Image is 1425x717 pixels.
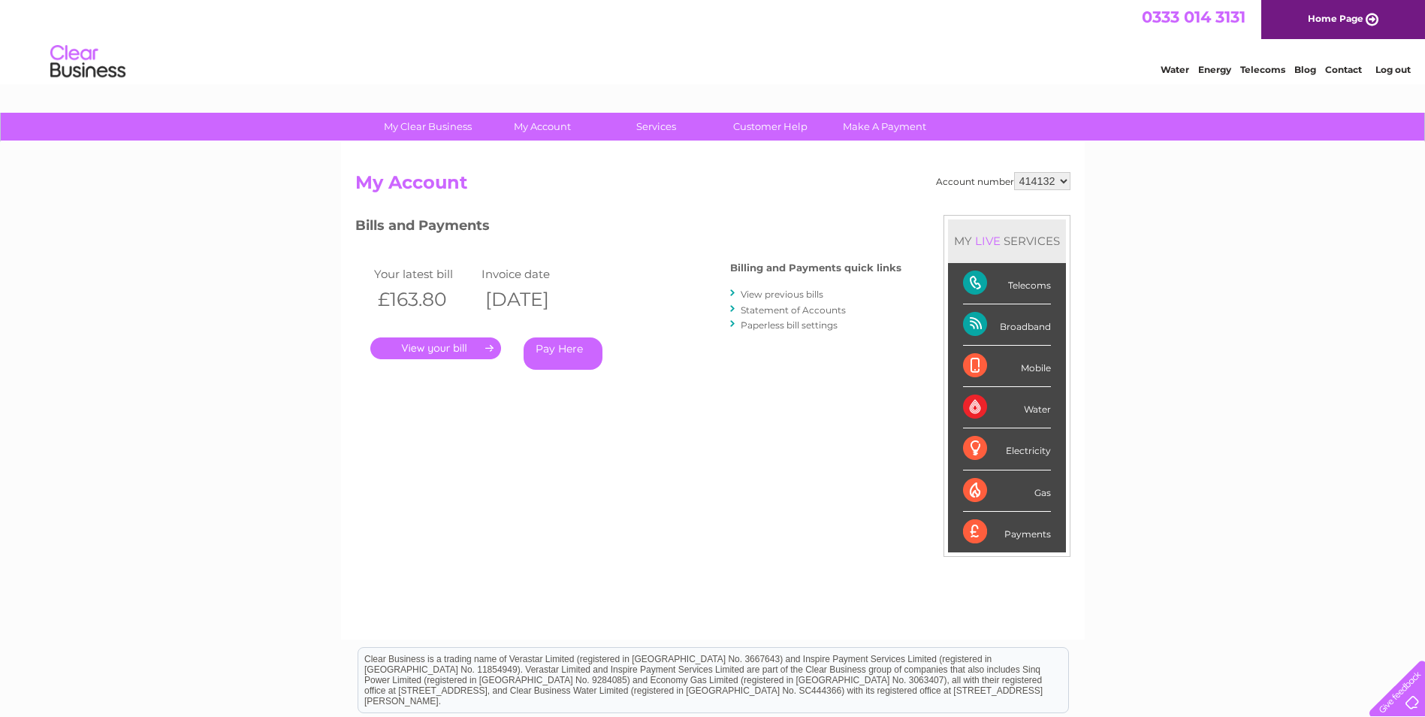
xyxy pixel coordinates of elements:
[480,113,604,141] a: My Account
[948,219,1066,262] div: MY SERVICES
[972,234,1004,248] div: LIVE
[963,263,1051,304] div: Telecoms
[1325,64,1362,75] a: Contact
[50,39,126,85] img: logo.png
[963,470,1051,512] div: Gas
[963,512,1051,552] div: Payments
[594,113,718,141] a: Services
[366,113,490,141] a: My Clear Business
[355,172,1070,201] h2: My Account
[370,284,479,315] th: £163.80
[963,428,1051,470] div: Electricity
[1294,64,1316,75] a: Blog
[370,264,479,284] td: Your latest bill
[741,289,823,300] a: View previous bills
[708,113,832,141] a: Customer Help
[936,172,1070,190] div: Account number
[1375,64,1411,75] a: Log out
[1198,64,1231,75] a: Energy
[358,8,1068,73] div: Clear Business is a trading name of Verastar Limited (registered in [GEOGRAPHIC_DATA] No. 3667643...
[478,284,586,315] th: [DATE]
[730,262,901,274] h4: Billing and Payments quick links
[478,264,586,284] td: Invoice date
[963,387,1051,428] div: Water
[823,113,946,141] a: Make A Payment
[355,215,901,241] h3: Bills and Payments
[370,337,501,359] a: .
[524,337,602,370] a: Pay Here
[741,319,838,331] a: Paperless bill settings
[741,304,846,316] a: Statement of Accounts
[963,346,1051,387] div: Mobile
[1161,64,1189,75] a: Water
[963,304,1051,346] div: Broadband
[1240,64,1285,75] a: Telecoms
[1142,8,1245,26] a: 0333 014 3131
